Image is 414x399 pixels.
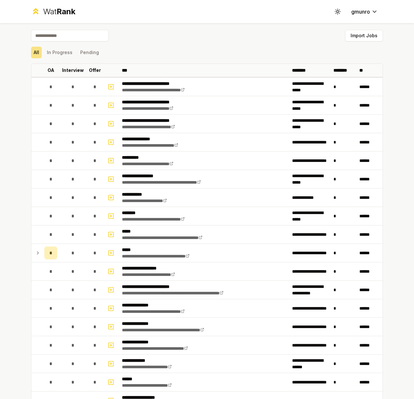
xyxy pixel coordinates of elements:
p: Offer [89,67,101,74]
button: gmunro [346,6,383,17]
button: Import Jobs [345,30,383,41]
button: In Progress [44,47,75,58]
span: gmunro [351,8,370,16]
p: Interview [62,67,84,74]
button: All [31,47,42,58]
div: Wat [43,6,75,17]
span: Rank [57,7,75,16]
a: WatRank [31,6,75,17]
p: OA [48,67,54,74]
button: Pending [78,47,102,58]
